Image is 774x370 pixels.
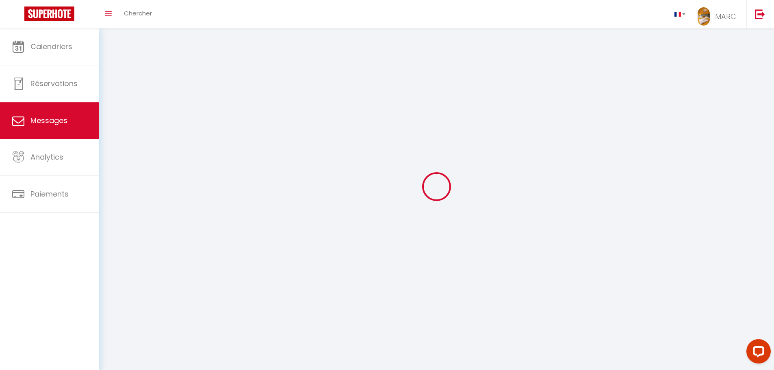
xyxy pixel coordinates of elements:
span: Messages [30,115,67,125]
img: Super Booking [24,6,74,21]
span: Paiements [30,189,69,199]
span: Analytics [30,152,63,162]
img: logout [755,9,765,19]
span: Calendriers [30,41,72,52]
iframe: LiveChat chat widget [740,336,774,370]
span: Réservations [30,78,78,89]
span: MARC [715,11,736,22]
span: Chercher [124,9,152,17]
img: ... [698,7,710,26]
